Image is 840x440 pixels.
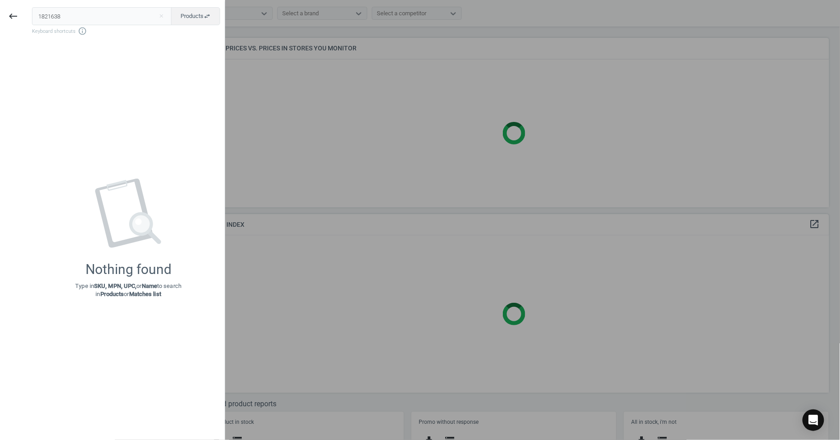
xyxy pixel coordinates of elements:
i: info_outline [78,27,87,36]
div: Open Intercom Messenger [803,409,824,431]
strong: SKU, MPN, UPC, [94,283,136,289]
p: Type in or to search in or [75,282,181,298]
span: Keyboard shortcuts [32,27,220,36]
button: keyboard_backspace [3,6,23,27]
span: Products [181,12,211,20]
strong: Matches list [129,291,161,297]
i: swap_horiz [203,13,211,20]
strong: Name [142,283,157,289]
input: Enter the SKU or product name [32,7,172,25]
button: Close [154,12,168,20]
strong: Products [100,291,124,297]
div: Nothing found [86,261,172,278]
button: Productsswap_horiz [171,7,220,25]
i: keyboard_backspace [8,11,18,22]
